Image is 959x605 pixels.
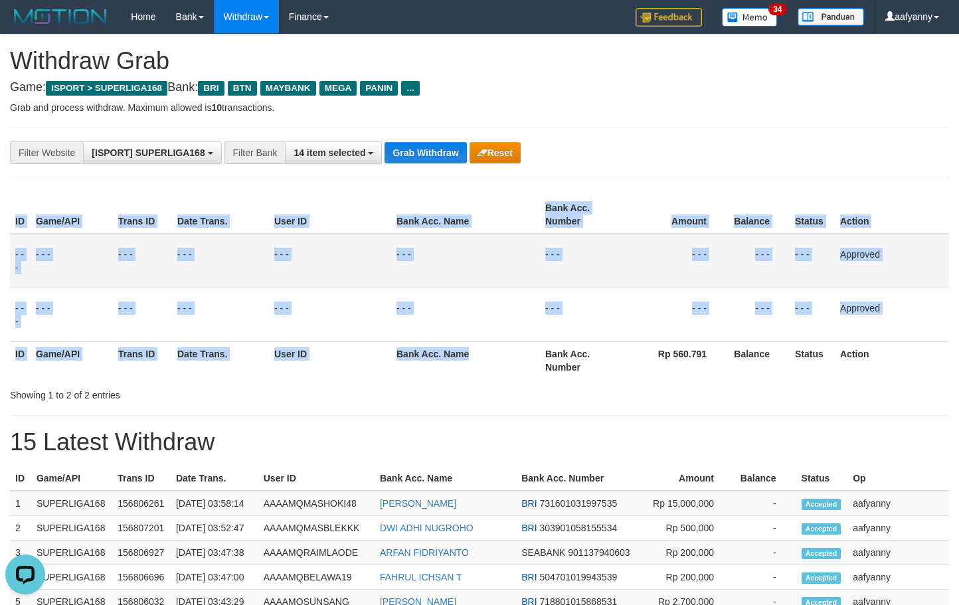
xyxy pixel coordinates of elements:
td: Approved [835,234,949,288]
td: - [734,541,796,565]
button: 14 item selected [285,141,382,164]
td: SUPERLIGA168 [31,541,112,565]
img: Button%20Memo.svg [722,8,778,27]
th: User ID [269,341,391,379]
td: - - - [790,234,835,288]
th: Balance [727,196,790,234]
th: Bank Acc. Name [391,196,540,234]
th: Game/API [31,466,112,491]
span: ... [401,81,419,96]
td: [DATE] 03:47:38 [171,541,258,565]
img: panduan.png [798,8,864,26]
td: aafyanny [847,491,949,516]
span: MEGA [319,81,357,96]
th: Game/API [31,341,113,379]
td: AAAAMQRAIMLAODE [258,541,375,565]
td: - - - [540,234,632,288]
a: FAHRUL ICHSAN T [380,572,462,582]
td: 1 [10,491,31,516]
td: aafyanny [847,565,949,590]
td: 156806261 [112,491,171,516]
th: Balance [734,466,796,491]
span: BRI [198,81,224,96]
div: Showing 1 to 2 of 2 entries [10,383,390,402]
span: ISPORT > SUPERLIGA168 [46,81,167,96]
span: MAYBANK [260,81,316,96]
td: [DATE] 03:47:00 [171,565,258,590]
td: Rp 15,000,000 [644,491,734,516]
button: Reset [470,142,521,163]
td: [DATE] 03:58:14 [171,491,258,516]
th: Status [796,466,848,491]
h1: Withdraw Grab [10,48,949,74]
h1: 15 Latest Withdraw [10,429,949,456]
span: PANIN [360,81,398,96]
th: Rp 560.791 [632,341,727,379]
span: BRI [521,498,537,509]
th: Balance [727,341,790,379]
td: - - - [269,234,391,288]
td: SUPERLIGA168 [31,516,112,541]
td: - - - [790,288,835,341]
td: Rp 200,000 [644,565,734,590]
td: SUPERLIGA168 [31,565,112,590]
span: Accepted [802,548,841,559]
th: Trans ID [112,466,171,491]
span: SEABANK [521,547,565,558]
a: [PERSON_NAME] [380,498,456,509]
th: Bank Acc. Number [516,466,644,491]
a: ARFAN FIDRIYANTO [380,547,469,558]
th: Amount [644,466,734,491]
td: - - - [113,288,172,341]
td: [DATE] 03:52:47 [171,516,258,541]
td: - - - [10,288,31,341]
th: User ID [258,466,375,491]
span: Accepted [802,499,841,510]
td: - - - [632,234,727,288]
strong: 10 [211,102,222,113]
td: - - - [172,234,269,288]
p: Grab and process withdraw. Maximum allowed is transactions. [10,101,949,114]
th: Trans ID [113,196,172,234]
span: Copy 901137940603 to clipboard [568,547,630,558]
th: Action [835,341,949,379]
span: 34 [768,3,786,15]
th: Game/API [31,196,113,234]
th: Bank Acc. Name [375,466,516,491]
th: Date Trans. [172,196,269,234]
div: Filter Website [10,141,83,164]
td: - - - [113,234,172,288]
span: Copy 504701019943539 to clipboard [539,572,617,582]
td: - - - [540,288,632,341]
span: Copy 731601031997535 to clipboard [539,498,617,509]
img: Feedback.jpg [636,8,702,27]
th: Bank Acc. Number [540,196,632,234]
button: Open LiveChat chat widget [5,5,45,45]
th: Trans ID [113,341,172,379]
th: Amount [632,196,727,234]
td: - - - [727,288,790,341]
th: Op [847,466,949,491]
td: - - - [632,288,727,341]
button: Grab Withdraw [385,142,466,163]
td: - [734,565,796,590]
td: 156806927 [112,541,171,565]
th: Status [790,341,835,379]
td: 156807201 [112,516,171,541]
td: Approved [835,288,949,341]
span: Copy 303901058155534 to clipboard [539,523,617,533]
td: - - - [727,234,790,288]
div: Filter Bank [224,141,285,164]
th: ID [10,341,31,379]
td: - - - [31,234,113,288]
td: AAAAMQMASHOKI48 [258,491,375,516]
td: AAAAMQBELAWA19 [258,565,375,590]
span: 14 item selected [294,147,365,158]
span: Accepted [802,572,841,584]
td: - - - [31,288,113,341]
span: Accepted [802,523,841,535]
td: 3 [10,541,31,565]
th: Status [790,196,835,234]
th: Date Trans. [171,466,258,491]
img: MOTION_logo.png [10,7,111,27]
